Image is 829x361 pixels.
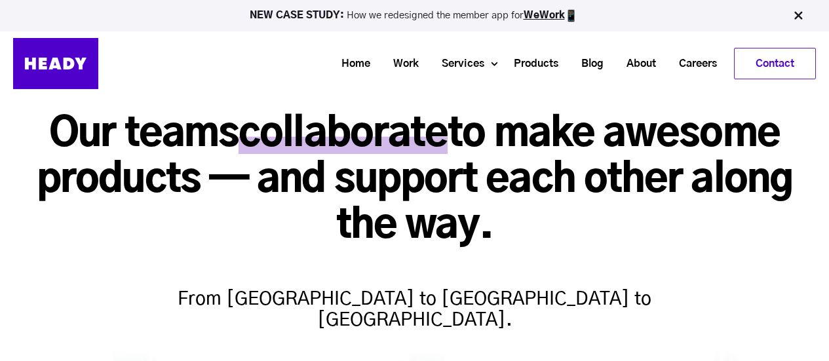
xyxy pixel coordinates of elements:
[792,9,805,22] img: Close Bar
[239,115,448,154] span: collaborate
[325,52,377,76] a: Home
[159,263,670,331] h4: From [GEOGRAPHIC_DATA] to [GEOGRAPHIC_DATA] to [GEOGRAPHIC_DATA].
[13,38,98,89] img: Heady_Logo_Web-01 (1)
[250,10,347,20] strong: NEW CASE STUDY:
[663,52,723,76] a: Careers
[610,52,663,76] a: About
[735,48,815,79] a: Contact
[497,52,565,76] a: Products
[565,52,610,76] a: Blog
[524,10,565,20] a: WeWork
[13,111,816,250] h1: Our teams to make awesome products — and support each other along the way.
[377,52,425,76] a: Work
[425,52,491,76] a: Services
[111,48,816,79] div: Navigation Menu
[565,9,578,22] img: app emoji
[6,9,823,22] p: How we redesigned the member app for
